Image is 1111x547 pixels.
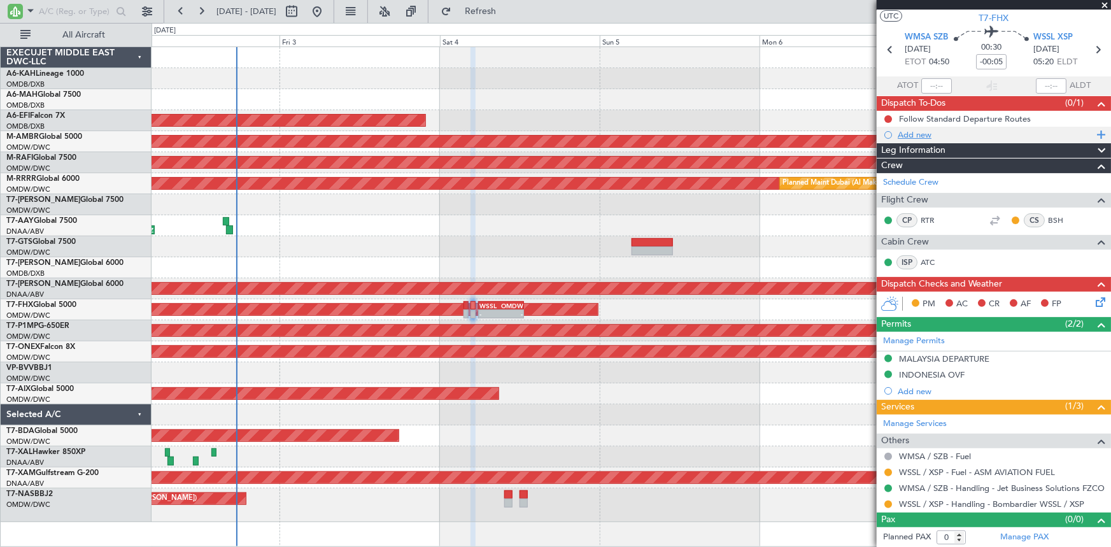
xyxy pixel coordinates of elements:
span: 00:30 [981,41,1001,54]
span: Others [881,434,909,448]
div: Sun 5 [600,35,760,46]
span: Dispatch Checks and Weather [881,277,1002,292]
span: M-RAFI [6,154,33,162]
div: Fri 3 [280,35,439,46]
a: Schedule Crew [883,176,938,189]
a: OMDB/DXB [6,269,45,278]
span: T7-P1MP [6,322,38,330]
span: Services [881,400,914,415]
div: CP [896,213,917,227]
span: Flight Crew [881,193,928,208]
span: 04:50 [929,56,949,69]
a: WMSA / SZB - Fuel [899,451,971,462]
a: T7-ONEXFalcon 8X [6,343,75,351]
button: All Aircraft [14,25,138,45]
a: OMDB/DXB [6,80,45,89]
button: Refresh [435,1,511,22]
span: FP [1052,298,1061,311]
a: BSH [1048,215,1077,226]
a: T7-NASBBJ2 [6,490,53,498]
span: ELDT [1057,56,1077,69]
a: T7-GTSGlobal 7500 [6,238,76,246]
a: OMDW/DWC [6,374,50,383]
span: Permits [881,317,911,332]
a: OMDW/DWC [6,395,50,404]
span: 05:20 [1033,56,1054,69]
span: VP-BVV [6,364,34,372]
span: T7-[PERSON_NAME] [6,259,80,267]
a: T7-[PERSON_NAME]Global 6000 [6,259,124,267]
span: Pax [881,513,895,527]
a: OMDW/DWC [6,164,50,173]
a: OMDW/DWC [6,332,50,341]
span: A6-MAH [6,91,38,99]
span: WMSA SZB [905,31,948,44]
a: OMDW/DWC [6,248,50,257]
span: All Aircraft [33,31,134,39]
span: T7-XAL [6,448,32,456]
div: Follow Standard Departure Routes [899,113,1031,124]
a: VP-BVVBBJ1 [6,364,52,372]
span: Cabin Crew [881,235,929,250]
a: WMSA / SZB - Handling - Jet Business Solutions FZCO [899,483,1105,494]
span: T7-BDA [6,427,34,435]
span: Dispatch To-Dos [881,96,945,111]
span: AF [1021,298,1031,311]
a: OMDW/DWC [6,500,50,509]
div: Add new [898,129,1093,140]
a: A6-EFIFalcon 7X [6,112,65,120]
span: Refresh [454,7,507,16]
a: DNAA/ABV [6,458,44,467]
a: OMDW/DWC [6,311,50,320]
span: ALDT [1070,80,1091,92]
a: OMDW/DWC [6,185,50,194]
a: Manage Permits [883,335,945,348]
a: OMDW/DWC [6,437,50,446]
span: A6-EFI [6,112,30,120]
span: AC [956,298,968,311]
a: OMDB/DXB [6,122,45,131]
span: PM [923,298,935,311]
span: Crew [881,159,903,173]
span: ATOT [897,80,918,92]
div: INDONESIA OVF [899,369,965,380]
span: T7-AIX [6,385,31,393]
a: DNAA/ABV [6,290,44,299]
span: T7-[PERSON_NAME] [6,280,80,288]
span: T7-[PERSON_NAME] [6,196,80,204]
div: Mon 6 [760,35,919,46]
a: T7-P1MPG-650ER [6,322,69,330]
span: [DATE] [905,43,931,56]
a: T7-XALHawker 850XP [6,448,85,456]
div: Thu 2 [120,35,280,46]
span: A6-KAH [6,70,36,78]
a: ATC [921,257,949,268]
a: OMDW/DWC [6,206,50,215]
a: DNAA/ABV [6,227,44,236]
div: - [501,310,523,318]
div: Sat 4 [440,35,600,46]
a: OMDW/DWC [6,353,50,362]
span: M-RRRR [6,175,36,183]
div: Planned Maint Dubai (Al Maktoum Intl) [783,174,909,193]
input: A/C (Reg. or Type) [39,2,112,21]
div: MALAYSIA DEPARTURE [899,353,989,364]
a: Manage PAX [1000,531,1049,544]
span: T7-FHX [979,11,1009,25]
span: M-AMBR [6,133,39,141]
div: WSSL [479,302,501,309]
div: CS [1024,213,1045,227]
span: ETOT [905,56,926,69]
span: Leg Information [881,143,945,158]
a: WSSL / XSP - Handling - Bombardier WSSL / XSP [899,499,1084,509]
span: [DATE] [1033,43,1059,56]
span: T7-ONEX [6,343,40,351]
a: T7-AIXGlobal 5000 [6,385,74,393]
span: (2/2) [1065,317,1084,330]
span: T7-XAM [6,469,36,477]
a: T7-[PERSON_NAME]Global 7500 [6,196,124,204]
label: Planned PAX [883,531,931,544]
a: A6-MAHGlobal 7500 [6,91,81,99]
a: M-AMBRGlobal 5000 [6,133,82,141]
a: M-RAFIGlobal 7500 [6,154,76,162]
